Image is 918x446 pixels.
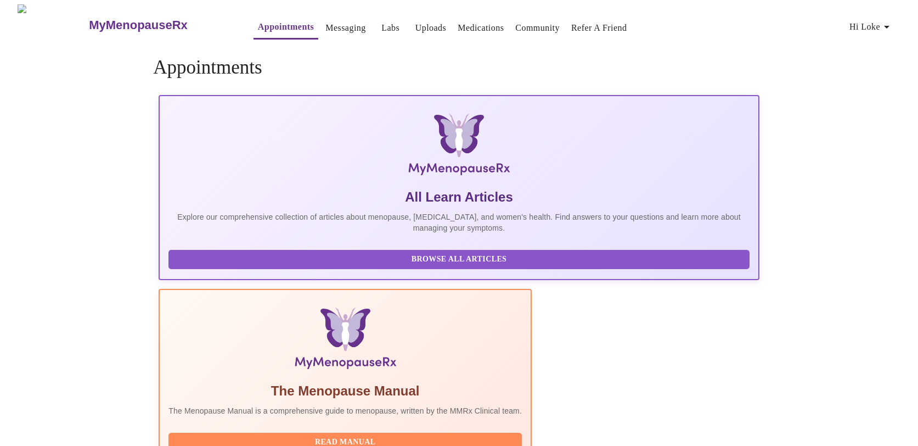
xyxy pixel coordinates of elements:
[224,308,465,373] img: Menopause Manual
[89,18,188,32] h3: MyMenopauseRx
[411,17,451,39] button: Uploads
[168,254,752,263] a: Browse All Articles
[168,250,749,269] button: Browse All Articles
[258,19,314,35] a: Appointments
[571,20,627,36] a: Refer a Friend
[18,4,88,46] img: MyMenopauseRx Logo
[849,19,893,35] span: Hi Loke
[381,20,399,36] a: Labs
[254,16,318,40] button: Appointments
[567,17,632,39] button: Refer a Friend
[511,17,564,39] button: Community
[168,188,749,206] h5: All Learn Articles
[153,57,764,79] h4: Appointments
[458,20,504,36] a: Medications
[453,17,508,39] button: Medications
[168,437,525,446] a: Read Manual
[325,20,365,36] a: Messaging
[168,405,522,416] p: The Menopause Manual is a comprehensive guide to menopause, written by the MMRx Clinical team.
[515,20,560,36] a: Community
[179,253,738,266] span: Browse All Articles
[845,16,898,38] button: Hi Loke
[259,114,660,180] img: MyMenopauseRx Logo
[88,6,232,44] a: MyMenopauseRx
[168,382,522,400] h5: The Menopause Manual
[373,17,408,39] button: Labs
[321,17,370,39] button: Messaging
[168,211,749,233] p: Explore our comprehensive collection of articles about menopause, [MEDICAL_DATA], and women's hea...
[415,20,447,36] a: Uploads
